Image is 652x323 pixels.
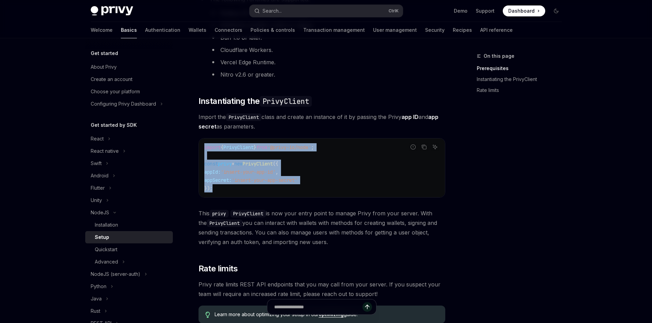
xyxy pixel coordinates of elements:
[209,57,445,67] li: Vercel Edge Runtime.
[276,169,278,175] span: ,
[91,282,106,291] div: Python
[91,184,105,192] div: Flutter
[230,210,266,217] code: PrivyClient
[85,182,173,194] button: Toggle Flutter section
[401,113,419,120] strong: app ID
[218,161,232,167] span: privy
[263,7,282,15] div: Search...
[204,169,221,175] span: appId:
[254,144,256,150] span: }
[476,8,495,14] a: Support
[85,85,173,98] a: Choose your platform
[91,172,108,180] div: Android
[85,73,173,85] a: Create an account
[85,280,173,293] button: Toggle Python section
[91,63,117,71] div: About Privy
[121,22,137,38] a: Basics
[409,143,418,151] button: Report incorrect code
[431,143,439,151] button: Ask AI
[226,113,261,121] code: PrivyClient
[477,63,567,74] a: Prerequisites
[204,161,218,167] span: const
[207,219,242,227] code: PrivyClient
[243,161,273,167] span: PrivyClient
[303,22,365,38] a: Transaction management
[91,307,100,315] div: Rust
[454,8,468,14] a: Demo
[250,5,403,17] button: Open search
[85,206,173,219] button: Toggle NodeJS section
[199,112,445,131] span: Import the class and create an instance of it by passing the Privy and as parameters.
[85,61,173,73] a: About Privy
[85,219,173,231] a: Installation
[85,305,173,317] button: Toggle Rust section
[85,268,173,280] button: Toggle NodeJS (server-auth) section
[85,256,173,268] button: Toggle Advanced section
[85,157,173,170] button: Toggle Swift section
[209,70,445,79] li: Nitro v2.6 or greater.
[274,299,362,314] input: Ask a question...
[234,161,243,167] span: new
[215,22,242,38] a: Connectors
[91,100,156,108] div: Configuring Privy Dashboard
[388,8,399,14] span: Ctrl K
[209,45,445,55] li: Cloudflare Workers.
[477,85,567,96] a: Rate limits
[221,144,223,150] span: {
[209,210,229,217] code: privy
[95,245,117,254] div: Quickstart
[508,8,535,14] span: Dashboard
[199,263,238,274] span: Rate limits
[267,144,311,150] span: '@privy-io/node'
[477,74,567,85] a: Instantiating the PrivyClient
[484,52,514,60] span: On this page
[91,88,140,96] div: Choose your platform
[91,147,119,155] div: React native
[91,196,102,204] div: Unity
[425,22,445,38] a: Security
[85,293,173,305] button: Toggle Java section
[85,243,173,256] a: Quickstart
[362,302,372,312] button: Send message
[85,133,173,145] button: Toggle React section
[199,208,445,247] span: This is now your entry point to manage Privy from your server. With the you can interact with wal...
[95,221,118,229] div: Installation
[91,135,104,143] div: React
[503,5,545,16] a: Dashboard
[91,49,118,57] h5: Get started
[91,270,140,278] div: NodeJS (server-auth)
[91,6,133,16] img: dark logo
[145,22,180,38] a: Authentication
[91,208,109,217] div: NodeJS
[199,96,312,107] span: Instantiating the
[260,96,312,107] code: PrivyClient
[85,231,173,243] a: Setup
[232,177,297,183] span: 'insert-your-app-secret'
[91,159,102,167] div: Swift
[85,170,173,182] button: Toggle Android section
[91,121,137,129] h5: Get started by SDK
[91,22,113,38] a: Welcome
[453,22,472,38] a: Recipes
[204,144,221,150] span: import
[199,280,445,299] span: Privy rate limits REST API endpoints that you may call from your server. If you suspect your team...
[273,161,278,167] span: ({
[480,22,513,38] a: API reference
[551,5,562,16] button: Toggle dark mode
[373,22,417,38] a: User management
[420,143,429,151] button: Copy the contents from the code block
[95,258,118,266] div: Advanced
[85,98,173,110] button: Toggle Configuring Privy Dashboard section
[232,161,234,167] span: =
[311,144,314,150] span: ;
[256,144,267,150] span: from
[251,22,295,38] a: Policies & controls
[85,145,173,157] button: Toggle React native section
[95,233,109,241] div: Setup
[91,75,132,83] div: Create an account
[189,22,206,38] a: Wallets
[204,185,213,191] span: });
[204,177,232,183] span: appSecret:
[221,169,276,175] span: 'insert-your-app-id'
[91,295,102,303] div: Java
